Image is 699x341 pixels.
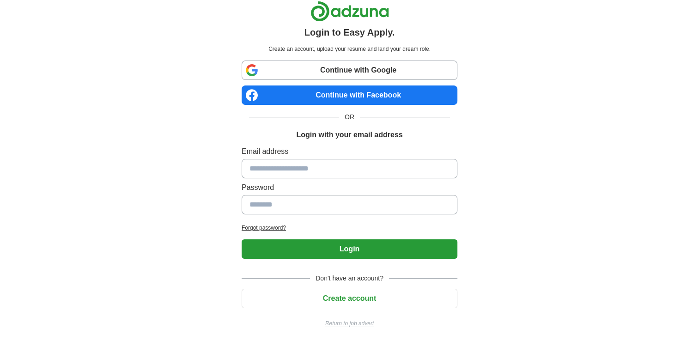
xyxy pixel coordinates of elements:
h1: Login with your email address [296,129,402,140]
span: Don't have an account? [310,274,389,283]
a: Continue with Google [242,61,457,80]
label: Email address [242,146,457,157]
h1: Login to Easy Apply. [304,25,395,39]
label: Password [242,182,457,193]
button: Login [242,239,457,259]
a: Create account [242,294,457,302]
p: Create an account, upload your resume and land your dream role. [243,45,456,53]
a: Continue with Facebook [242,85,457,105]
a: Return to job advert [242,319,457,328]
img: Adzuna logo [310,1,389,22]
button: Create account [242,289,457,308]
span: OR [339,112,360,122]
a: Forgot password? [242,224,457,232]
